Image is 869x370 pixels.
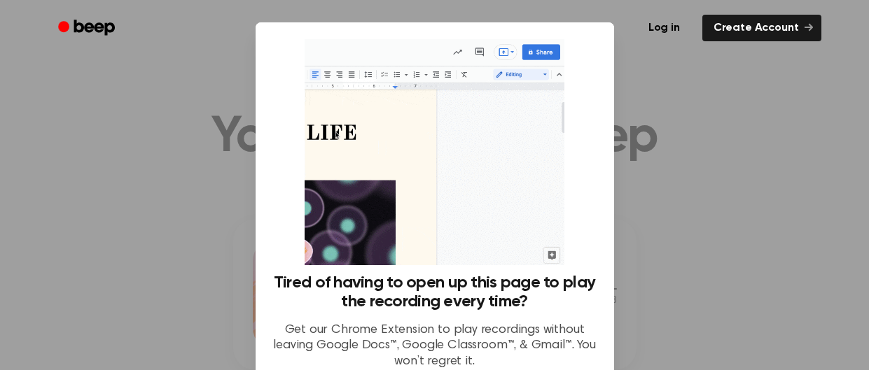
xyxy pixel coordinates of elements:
[272,322,597,370] p: Get our Chrome Extension to play recordings without leaving Google Docs™, Google Classroom™, & Gm...
[634,12,694,44] a: Log in
[702,15,821,41] a: Create Account
[305,39,564,265] img: Beep extension in action
[48,15,127,42] a: Beep
[272,273,597,311] h3: Tired of having to open up this page to play the recording every time?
